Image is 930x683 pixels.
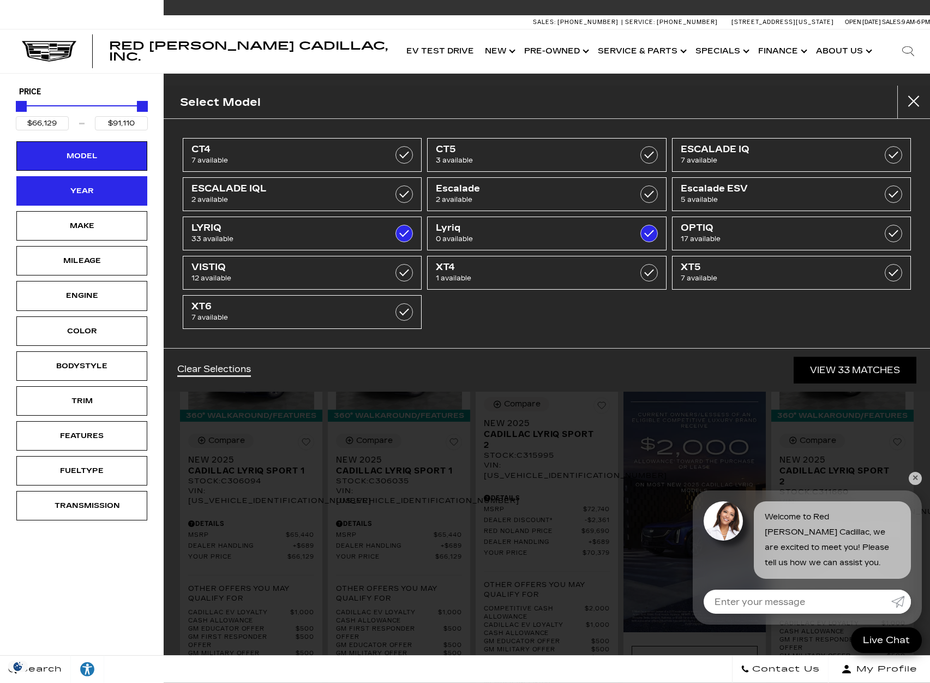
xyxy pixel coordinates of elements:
span: My Profile [852,662,917,677]
span: Lyriq [436,223,624,233]
div: FeaturesFeatures [16,421,147,451]
span: 12 available [191,273,380,284]
span: 1 available [436,273,624,284]
a: Submit [891,590,911,614]
span: 33 available [191,233,380,244]
span: 5 available [681,194,869,205]
div: TransmissionTransmission [16,491,147,520]
span: 2 available [191,194,380,205]
button: close [897,86,930,118]
span: Sales: [882,19,902,26]
div: Features [55,430,109,442]
a: EV Test Drive [401,29,479,73]
a: Escalade ESV5 available [672,177,911,211]
img: Cadillac Dark Logo with Cadillac White Text [22,41,76,62]
div: Model [55,150,109,162]
div: EngineEngine [16,281,147,310]
a: LYRIQ33 available [183,217,422,250]
a: VISTIQ12 available [183,256,422,290]
div: Trim [55,395,109,407]
a: Service: [PHONE_NUMBER] [621,19,721,25]
span: [PHONE_NUMBER] [557,19,619,26]
input: Maximum [95,116,148,130]
span: 3 available [436,155,624,166]
span: CT5 [436,144,624,155]
span: Escalade ESV [681,183,869,194]
img: Opt-Out Icon [5,661,31,672]
a: Lyriq0 available [427,217,666,250]
a: Live Chat [851,627,922,653]
span: ESCALADE IQ [681,144,869,155]
span: 7 available [681,273,869,284]
a: XT57 available [672,256,911,290]
span: [PHONE_NUMBER] [657,19,718,26]
div: Maximum Price [137,101,148,112]
a: Pre-Owned [519,29,592,73]
div: MileageMileage [16,246,147,275]
div: Mileage [55,255,109,267]
div: Price [16,97,148,130]
span: OPTIQ [681,223,869,233]
input: Minimum [16,116,69,130]
a: New [479,29,519,73]
span: 17 available [681,233,869,244]
button: Open user profile menu [829,656,930,683]
span: CT4 [191,144,380,155]
a: Service & Parts [592,29,690,73]
a: Specials [690,29,753,73]
img: Agent profile photo [704,501,743,541]
a: ESCALADE IQ7 available [672,138,911,172]
a: About Us [811,29,875,73]
a: Clear Selections [177,364,251,377]
div: TrimTrim [16,386,147,416]
div: Fueltype [55,465,109,477]
div: Color [55,325,109,337]
a: Sales: [PHONE_NUMBER] [533,19,621,25]
section: Click to Open Cookie Consent Modal [5,661,31,672]
div: YearYear [16,176,147,206]
a: XT67 available [183,295,422,329]
a: Red [PERSON_NAME] Cadillac, Inc. [109,40,390,62]
a: CT47 available [183,138,422,172]
a: Escalade2 available [427,177,666,211]
div: Make [55,220,109,232]
div: FueltypeFueltype [16,456,147,486]
span: 7 available [681,155,869,166]
div: Bodystyle [55,360,109,372]
span: LYRIQ [191,223,380,233]
input: Enter your message [704,590,891,614]
a: Finance [753,29,811,73]
a: View 33 Matches [794,357,916,384]
h2: Select Model [180,93,261,111]
div: Engine [55,290,109,302]
span: 0 available [436,233,624,244]
span: Service: [625,19,655,26]
a: Contact Us [732,656,829,683]
div: Transmission [55,500,109,512]
a: XT41 available [427,256,666,290]
span: XT6 [191,301,380,312]
div: Minimum Price [16,101,27,112]
div: Search [886,29,930,73]
span: 7 available [191,155,380,166]
div: Explore your accessibility options [71,661,104,678]
span: Contact Us [749,662,820,677]
span: Open [DATE] [845,19,881,26]
a: Explore your accessibility options [71,656,104,683]
span: 2 available [436,194,624,205]
a: OPTIQ17 available [672,217,911,250]
div: MakeMake [16,211,147,241]
a: [STREET_ADDRESS][US_STATE] [731,19,834,26]
a: ESCALADE IQL2 available [183,177,422,211]
span: ESCALADE IQL [191,183,380,194]
span: Red [PERSON_NAME] Cadillac, Inc. [109,39,388,63]
div: ColorColor [16,316,147,346]
div: BodystyleBodystyle [16,351,147,381]
span: 9 AM-6 PM [902,19,930,26]
span: Search [17,662,62,677]
span: 7 available [191,312,380,323]
span: XT4 [436,262,624,273]
span: Escalade [436,183,624,194]
div: ModelModel [16,141,147,171]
